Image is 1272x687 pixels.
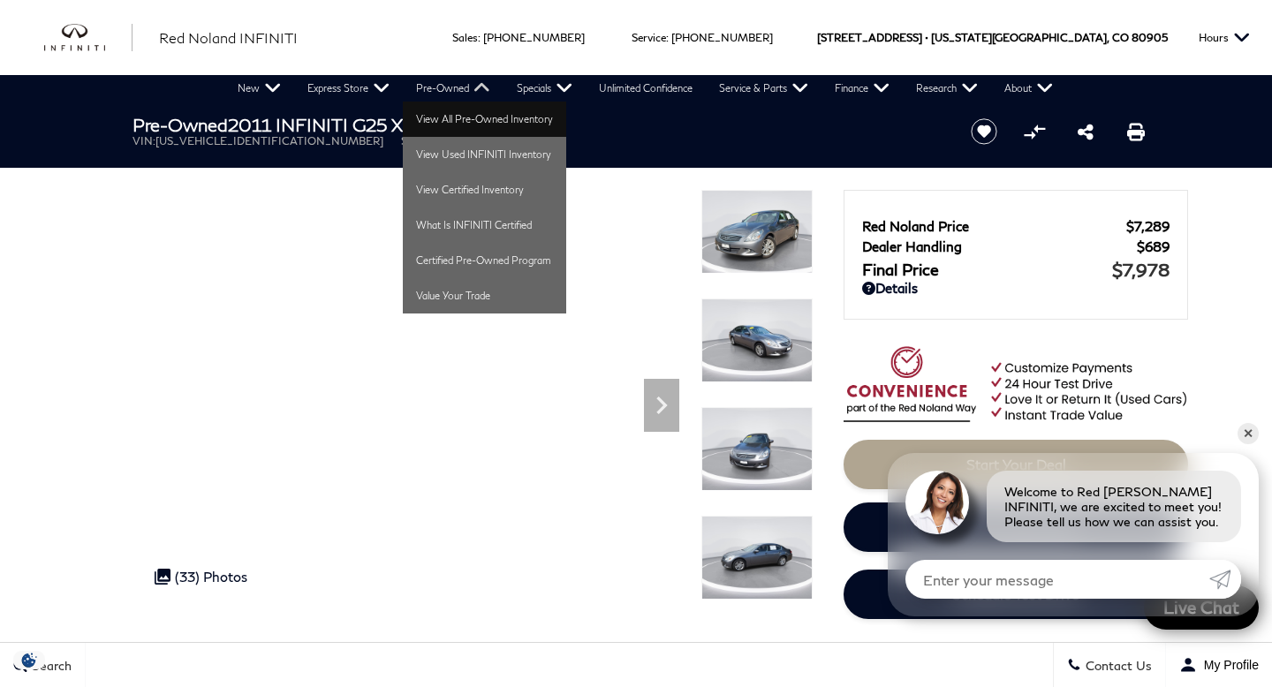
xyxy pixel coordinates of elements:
[701,516,813,600] img: Used 2011 Graphite Shadow INFINITI X image 4
[862,280,1170,296] a: Details
[132,190,688,607] iframe: Interactive Walkaround/Photo gallery of the vehicle/product
[1112,259,1170,280] span: $7,978
[862,238,1137,254] span: Dealer Handling
[146,560,256,593] div: (33) Photos
[1137,238,1170,254] span: $689
[1209,560,1241,599] a: Submit
[862,218,1170,234] a: Red Noland Price $7,289
[224,75,1066,102] nav: Main Navigation
[586,75,706,102] a: Unlimited Confidence
[403,208,566,243] a: What Is INFINITI Certified
[452,31,478,44] span: Sales
[403,278,566,313] a: Value Your Trade
[991,75,1066,102] a: About
[903,75,991,102] a: Research
[844,502,1184,552] a: Instant Trade Value
[1127,121,1145,142] a: Print this Pre-Owned 2011 INFINITI G25 X
[666,31,669,44] span: :
[224,75,294,102] a: New
[401,134,431,147] span: Stock:
[155,134,383,147] span: [US_VEHICLE_IDENTIFICATION_NUMBER]
[478,31,481,44] span: :
[403,75,503,102] a: Pre-Owned
[403,102,566,137] a: View All Pre-Owned Inventory
[965,117,1003,146] button: Save vehicle
[294,75,403,102] a: Express Store
[132,114,228,135] strong: Pre-Owned
[483,31,585,44] a: [PHONE_NUMBER]
[987,471,1241,542] div: Welcome to Red [PERSON_NAME] INFINITI, we are excited to meet you! Please tell us how we can assi...
[706,75,821,102] a: Service & Parts
[9,651,49,669] img: Opt-Out Icon
[1126,218,1170,234] span: $7,289
[1078,121,1094,142] a: Share this Pre-Owned 2011 INFINITI G25 X
[403,243,566,278] a: Certified Pre-Owned Program
[132,115,941,134] h1: 2011 INFINITI G25 X
[905,471,969,534] img: Agent profile photo
[403,137,566,172] a: View Used INFINITI Inventory
[44,24,132,52] a: infiniti
[862,260,1112,279] span: Final Price
[821,75,903,102] a: Finance
[9,651,49,669] section: Click to Open Cookie Consent Modal
[132,134,155,147] span: VIN:
[905,560,1209,599] input: Enter your message
[1197,658,1259,672] span: My Profile
[701,298,813,382] img: Used 2011 Graphite Shadow INFINITI X image 2
[844,570,1188,619] a: Schedule Test Drive
[701,407,813,491] img: Used 2011 Graphite Shadow INFINITI X image 3
[503,75,586,102] a: Specials
[817,31,1168,44] a: [STREET_ADDRESS] • [US_STATE][GEOGRAPHIC_DATA], CO 80905
[27,658,72,673] span: Search
[1021,118,1048,145] button: Compare Vehicle
[44,24,132,52] img: INFINITI
[1166,643,1272,687] button: Open user profile menu
[644,379,679,432] div: Next
[862,238,1170,254] a: Dealer Handling $689
[862,259,1170,280] a: Final Price $7,978
[403,172,566,208] a: View Certified Inventory
[159,29,298,46] span: Red Noland INFINITI
[862,218,1126,234] span: Red Noland Price
[671,31,773,44] a: [PHONE_NUMBER]
[632,31,666,44] span: Service
[159,27,298,49] a: Red Noland INFINITI
[844,440,1188,489] a: Start Your Deal
[701,190,813,274] img: Used 2011 Graphite Shadow INFINITI X image 1
[1081,658,1152,673] span: Contact Us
